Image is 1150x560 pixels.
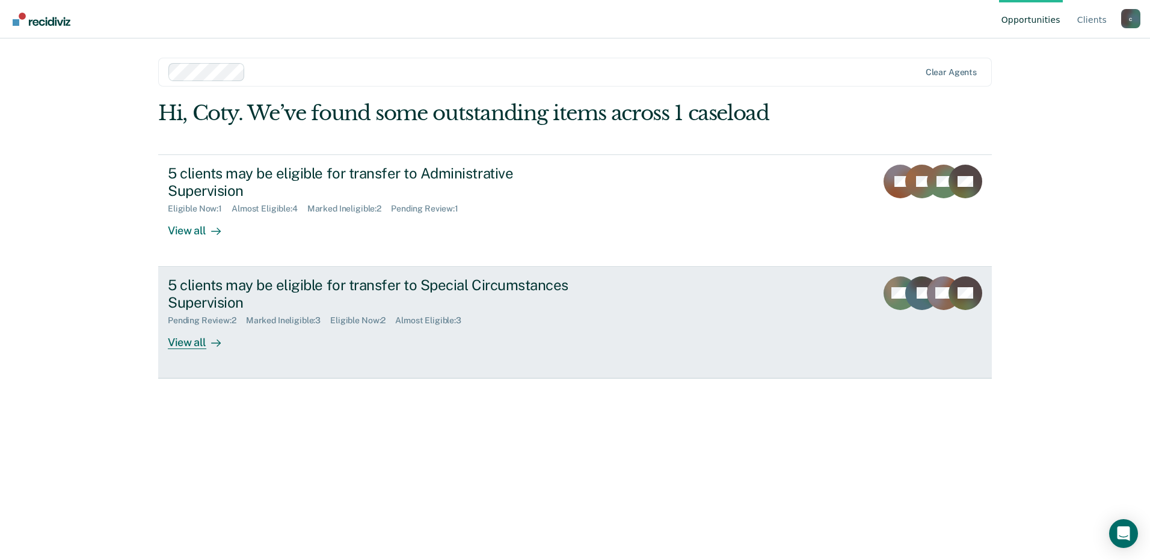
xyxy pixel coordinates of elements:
a: 5 clients may be eligible for transfer to Special Circumstances SupervisionPending Review:2Marked... [158,267,992,379]
div: c [1121,9,1140,28]
div: Marked Ineligible : 3 [246,315,330,326]
div: Pending Review : 2 [168,315,246,326]
div: Open Intercom Messenger [1109,519,1138,548]
a: 5 clients may be eligible for transfer to Administrative SupervisionEligible Now:1Almost Eligible... [158,154,992,267]
div: 5 clients may be eligible for transfer to Administrative Supervision [168,165,590,199]
img: Recidiviz [13,13,70,26]
div: Eligible Now : 2 [330,315,395,326]
div: View all [168,214,235,237]
div: Clear agents [926,67,977,78]
div: Almost Eligible : 4 [232,204,307,214]
div: Marked Ineligible : 2 [307,204,391,214]
div: Almost Eligible : 3 [395,315,471,326]
button: Profile dropdown button [1121,9,1140,28]
div: View all [168,326,235,349]
div: Hi, Coty. We’ve found some outstanding items across 1 caseload [158,101,825,126]
div: Eligible Now : 1 [168,204,232,214]
div: 5 clients may be eligible for transfer to Special Circumstances Supervision [168,276,590,311]
div: Pending Review : 1 [391,204,468,214]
